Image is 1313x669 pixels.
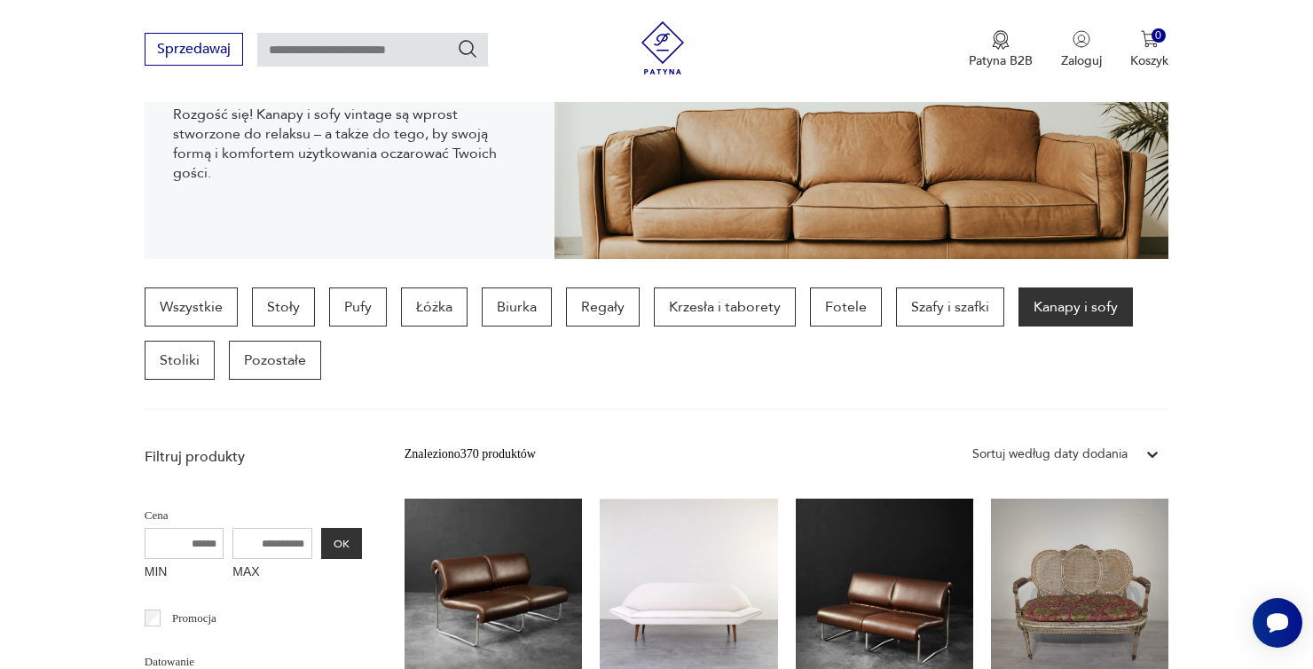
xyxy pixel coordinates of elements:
[896,287,1004,327] a: Szafy i szafki
[482,287,552,327] a: Biurka
[145,33,243,66] button: Sprzedawaj
[810,287,882,327] a: Fotele
[972,445,1128,464] div: Sortuj według daty dodania
[566,287,640,327] a: Regały
[252,287,315,327] a: Stoły
[232,559,312,587] label: MAX
[1061,52,1102,69] p: Zaloguj
[969,30,1033,69] a: Ikona medaluPatyna B2B
[1073,30,1090,48] img: Ikonka użytkownika
[173,105,526,183] p: Rozgość się! Kanapy i sofy vintage są wprost stworzone do relaksu – a także do tego, by swoją for...
[1130,30,1168,69] button: 0Koszyk
[1152,28,1167,43] div: 0
[172,609,216,628] p: Promocja
[405,445,536,464] div: Znaleziono 370 produktów
[145,506,362,525] p: Cena
[145,44,243,57] a: Sprzedawaj
[457,38,478,59] button: Szukaj
[654,287,796,327] a: Krzesła i taborety
[145,447,362,467] p: Filtruj produkty
[1018,287,1133,327] a: Kanapy i sofy
[969,30,1033,69] button: Patyna B2B
[1253,598,1302,648] iframe: Smartsupp widget button
[1141,30,1159,48] img: Ikona koszyka
[321,528,362,559] button: OK
[229,341,321,380] a: Pozostałe
[145,559,224,587] label: MIN
[329,287,387,327] a: Pufy
[1130,52,1168,69] p: Koszyk
[145,287,238,327] a: Wszystkie
[636,21,689,75] img: Patyna - sklep z meblami i dekoracjami vintage
[145,341,215,380] a: Stoliki
[401,287,468,327] a: Łóżka
[1061,30,1102,69] button: Zaloguj
[969,52,1033,69] p: Patyna B2B
[992,30,1010,50] img: Ikona medalu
